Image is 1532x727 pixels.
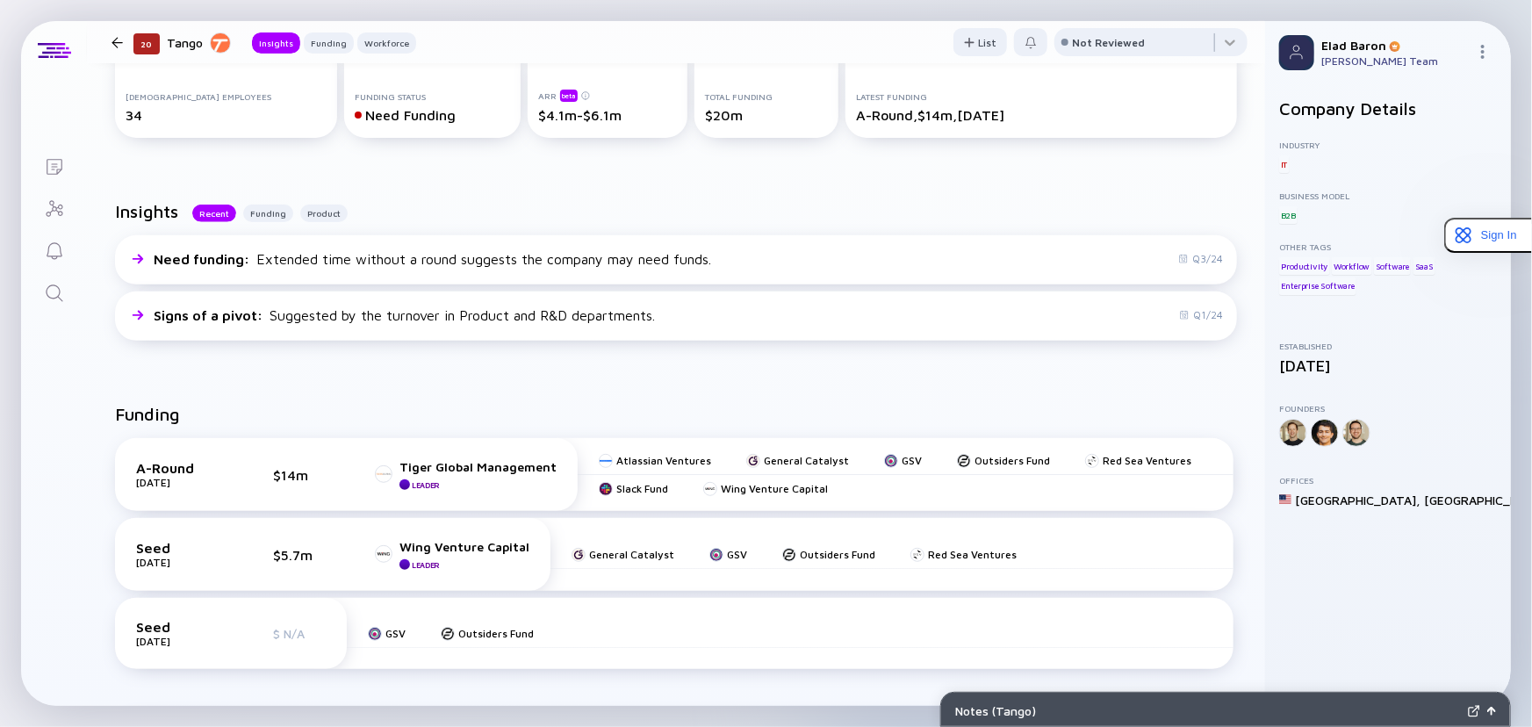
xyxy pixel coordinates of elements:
[167,32,231,54] div: Tango
[115,201,178,221] h2: Insights
[1279,241,1497,252] div: Other Tags
[538,89,677,102] div: ARR
[1413,257,1435,275] div: SaaS
[1279,403,1497,414] div: Founders
[1279,356,1497,375] div: [DATE]
[572,548,674,561] a: General Catalyst
[1487,707,1496,716] img: Open Notes
[589,548,674,561] div: General Catalyst
[357,34,416,52] div: Workforce
[1321,54,1469,68] div: [PERSON_NAME] Team
[856,107,1226,123] div: A-Round, $14m, [DATE]
[136,460,224,476] div: A-Round
[136,476,224,489] div: [DATE]
[856,91,1226,102] div: Latest Funding
[300,205,348,222] button: Product
[458,627,534,640] div: Outsiders Fund
[957,454,1050,467] a: Outsiders Fund
[1179,308,1223,321] div: Q1/24
[1476,45,1490,59] img: Menu
[273,626,326,641] div: $ N/A
[709,548,747,561] a: GSV
[21,228,87,270] a: Reminders
[560,90,578,102] div: beta
[355,107,511,123] div: Need Funding
[243,205,293,222] button: Funding
[126,107,327,123] div: 34
[705,107,828,123] div: $20m
[910,548,1017,561] a: Red Sea Ventures
[1279,140,1497,150] div: Industry
[412,560,440,570] div: Leader
[21,186,87,228] a: Investor Map
[703,482,828,495] a: Wing Venture Capital
[154,251,253,267] span: Need funding :
[902,454,922,467] div: GSV
[955,703,1461,718] div: Notes ( Tango )
[1279,475,1497,486] div: Offices
[133,33,160,54] div: 20
[1279,257,1330,275] div: Productivity
[616,482,668,495] div: Slack Fund
[1178,252,1223,265] div: Q3/24
[375,539,529,570] a: Wing Venture CapitalLeader
[252,32,300,54] button: Insights
[1332,257,1371,275] div: Workflow
[1321,38,1469,53] div: Elad Baron
[1279,35,1314,70] img: Profile Picture
[953,28,1007,56] button: List
[1279,206,1298,224] div: B2B
[399,459,557,474] div: Tiger Global Management
[975,454,1050,467] div: Outsiders Fund
[928,548,1017,561] div: Red Sea Ventures
[399,539,529,554] div: Wing Venture Capital
[746,454,849,467] a: General Catalyst
[304,34,354,52] div: Funding
[599,482,668,495] a: Slack Fund
[154,307,655,323] div: Suggested by the turnover in Product and R&D departments.
[1279,98,1497,119] h2: Company Details
[1279,341,1497,351] div: Established
[273,467,326,483] div: $14m
[538,107,677,123] div: $4.1m-$6.1m
[154,307,266,323] span: Signs of a pivot :
[304,32,354,54] button: Funding
[721,482,828,495] div: Wing Venture Capital
[441,627,534,640] a: Outsiders Fund
[782,548,875,561] a: Outsiders Fund
[800,548,875,561] div: Outsiders Fund
[599,454,711,467] a: Atlassian Ventures
[385,627,406,640] div: GSV
[1279,155,1290,173] div: IT
[136,635,224,648] div: [DATE]
[764,454,849,467] div: General Catalyst
[21,270,87,313] a: Search
[126,91,327,102] div: [DEMOGRAPHIC_DATA] Employees
[252,34,300,52] div: Insights
[192,205,236,222] button: Recent
[136,540,224,556] div: Seed
[115,404,180,424] h2: Funding
[154,251,711,267] div: Extended time without a round suggests the company may need funds.
[375,459,557,490] a: Tiger Global ManagementLeader
[1468,705,1480,717] img: Expand Notes
[1279,493,1291,506] img: United States Flag
[273,547,326,563] div: $5.7m
[21,144,87,186] a: Lists
[1072,36,1145,49] div: Not Reviewed
[705,91,828,102] div: Total Funding
[1103,454,1191,467] div: Red Sea Ventures
[136,619,224,635] div: Seed
[1295,493,1421,507] div: [GEOGRAPHIC_DATA] ,
[616,454,711,467] div: Atlassian Ventures
[953,29,1007,56] div: List
[884,454,922,467] a: GSV
[1085,454,1191,467] a: Red Sea Ventures
[136,556,224,569] div: [DATE]
[1279,191,1497,201] div: Business Model
[727,548,747,561] div: GSV
[357,32,416,54] button: Workforce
